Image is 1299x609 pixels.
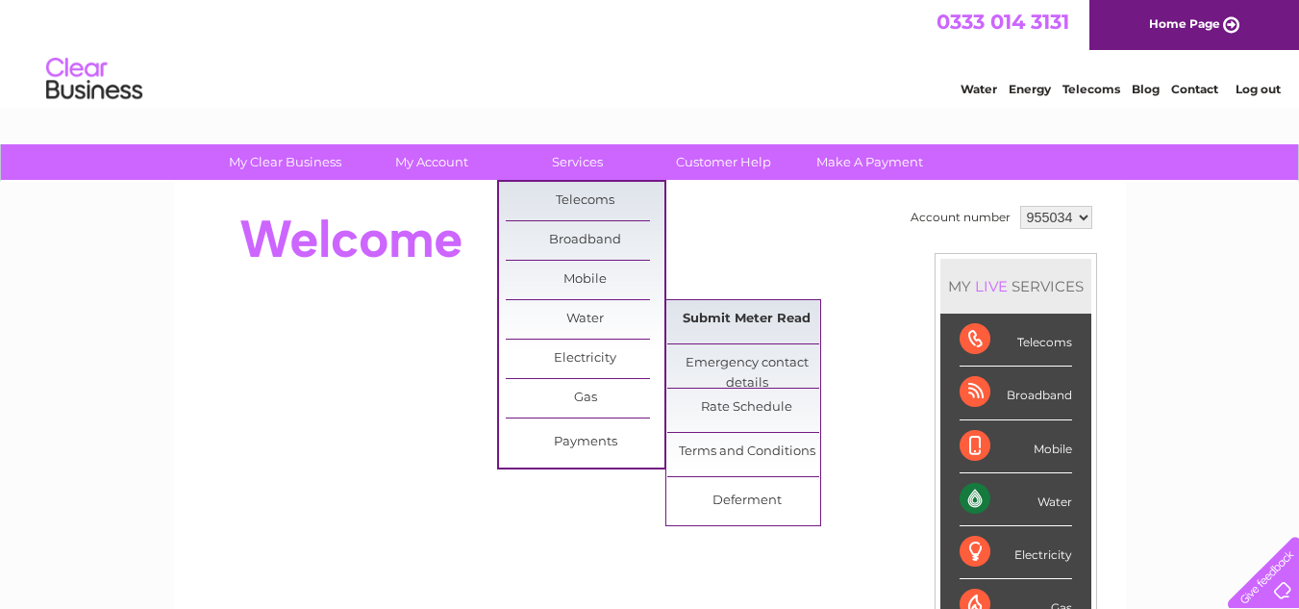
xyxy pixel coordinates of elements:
[1009,82,1051,96] a: Energy
[45,50,143,109] img: logo.png
[960,473,1072,526] div: Water
[506,300,664,339] a: Water
[667,433,826,471] a: Terms and Conditions
[506,261,664,299] a: Mobile
[960,367,1072,419] div: Broadband
[498,144,657,180] a: Services
[906,201,1015,234] td: Account number
[1062,82,1120,96] a: Telecoms
[667,300,826,339] a: Submit Meter Read
[667,389,826,427] a: Rate Schedule
[790,144,949,180] a: Make A Payment
[352,144,511,180] a: My Account
[1171,82,1218,96] a: Contact
[644,144,803,180] a: Customer Help
[960,420,1072,473] div: Mobile
[506,182,664,220] a: Telecoms
[506,221,664,260] a: Broadband
[506,340,664,378] a: Electricity
[667,344,826,383] a: Emergency contact details
[960,526,1072,579] div: Electricity
[940,259,1091,314] div: MY SERVICES
[960,314,1072,367] div: Telecoms
[206,144,364,180] a: My Clear Business
[506,379,664,418] a: Gas
[971,277,1012,295] div: LIVE
[196,11,1105,93] div: Clear Business is a trading name of Verastar Limited (registered in [GEOGRAPHIC_DATA] No. 3667643...
[937,10,1069,34] a: 0333 014 3131
[506,423,664,462] a: Payments
[1132,82,1160,96] a: Blog
[667,482,826,520] a: Deferment
[1236,82,1281,96] a: Log out
[961,82,997,96] a: Water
